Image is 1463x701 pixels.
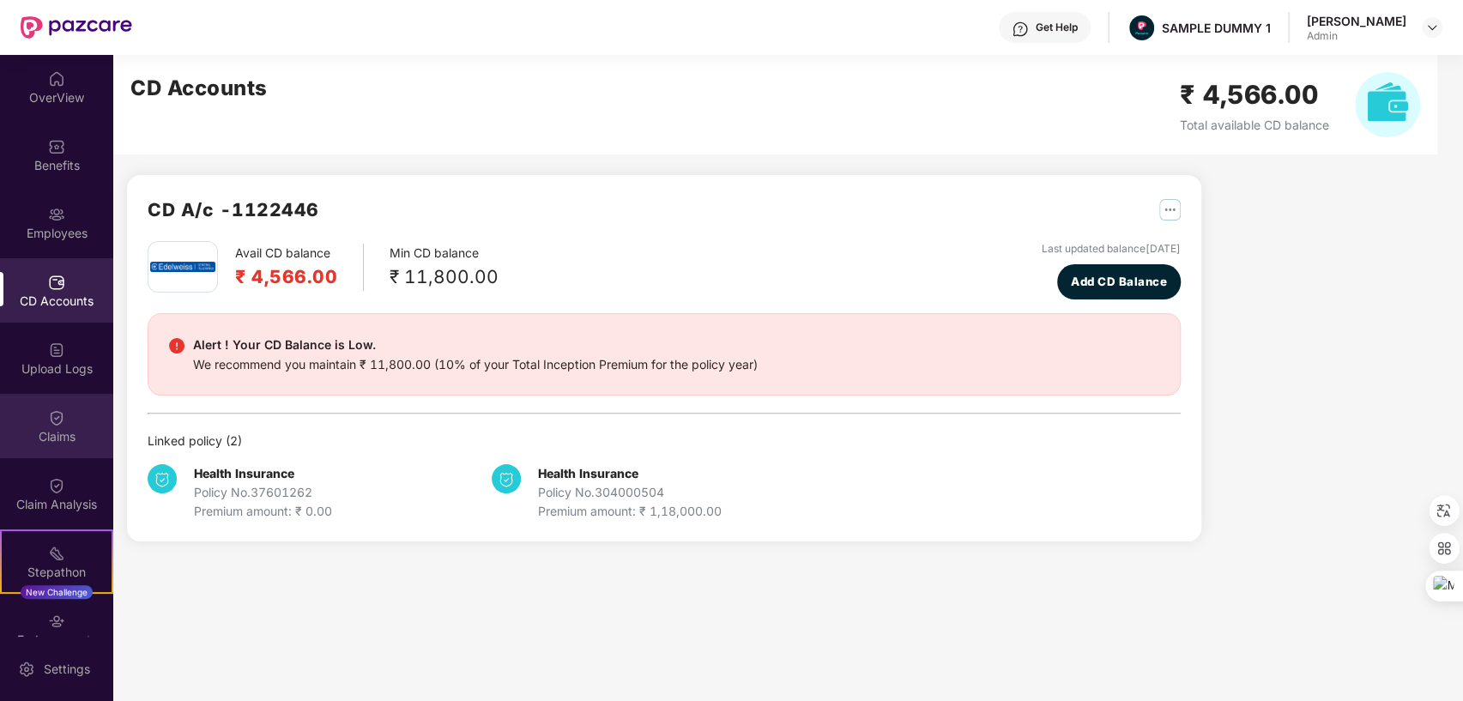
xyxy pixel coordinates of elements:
[1162,20,1271,36] div: SAMPLE DUMMY 1
[193,355,758,374] div: We recommend you maintain ₹ 11,800.00 (10% of your Total Inception Premium for the policy year)
[21,585,93,599] div: New Challenge
[48,138,65,155] img: svg+xml;base64,PHN2ZyBpZD0iQmVuZWZpdHMiIHhtbG5zPSJodHRwOi8vd3d3LnczLm9yZy8yMDAwL3N2ZyIgd2lkdGg9Ij...
[390,263,499,291] div: ₹ 11,800.00
[194,502,332,521] div: Premium amount: ₹ 0.00
[1307,13,1406,29] div: [PERSON_NAME]
[1180,75,1329,115] h2: ₹ 4,566.00
[169,338,184,354] img: svg+xml;base64,PHN2ZyBpZD0iRGFuZ2VyX2FsZXJ0IiBkYXRhLW5hbWU9IkRhbmdlciBhbGVydCIgeG1sbnM9Imh0dHA6Ly...
[1129,15,1154,40] img: Pazcare_Alternative_logo-01-01.png
[48,613,65,630] img: svg+xml;base64,PHN2ZyBpZD0iRW5kb3JzZW1lbnRzIiB4bWxucz0iaHR0cDovL3d3dy53My5vcmcvMjAwMC9zdmciIHdpZH...
[235,244,364,291] div: Avail CD balance
[48,206,65,223] img: svg+xml;base64,PHN2ZyBpZD0iRW1wbG95ZWVzIiB4bWxucz0iaHR0cDovL3d3dy53My5vcmcvMjAwMC9zdmciIHdpZHRoPS...
[150,262,215,271] img: edel.png
[48,341,65,359] img: svg+xml;base64,PHN2ZyBpZD0iVXBsb2FkX0xvZ3MiIGRhdGEtbmFtZT0iVXBsb2FkIExvZ3MiIHhtbG5zPSJodHRwOi8vd3...
[148,432,1181,450] div: Linked policy ( 2 )
[235,263,337,291] h2: ₹ 4,566.00
[390,244,499,291] div: Min CD balance
[148,464,177,493] img: svg+xml;base64,PHN2ZyB4bWxucz0iaHR0cDovL3d3dy53My5vcmcvMjAwMC9zdmciIHdpZHRoPSIzNCIgaGVpZ2h0PSIzNC...
[194,466,294,480] b: Health Insurance
[48,70,65,88] img: svg+xml;base64,PHN2ZyBpZD0iSG9tZSIgeG1sbnM9Imh0dHA6Ly93d3cudzMub3JnLzIwMDAvc3ZnIiB3aWR0aD0iMjAiIG...
[1159,199,1181,221] img: svg+xml;base64,PHN2ZyB4bWxucz0iaHR0cDovL3d3dy53My5vcmcvMjAwMC9zdmciIHdpZHRoPSIyNSIgaGVpZ2h0PSIyNS...
[538,502,722,521] div: Premium amount: ₹ 1,18,000.00
[130,72,268,105] h2: CD Accounts
[48,409,65,426] img: svg+xml;base64,PHN2ZyBpZD0iQ2xhaW0iIHhtbG5zPSJodHRwOi8vd3d3LnczLm9yZy8yMDAwL3N2ZyIgd2lkdGg9IjIwIi...
[48,545,65,562] img: svg+xml;base64,PHN2ZyB4bWxucz0iaHR0cDovL3d3dy53My5vcmcvMjAwMC9zdmciIHdpZHRoPSIyMSIgaGVpZ2h0PSIyMC...
[1012,21,1029,38] img: svg+xml;base64,PHN2ZyBpZD0iSGVscC0zMngzMiIgeG1sbnM9Imh0dHA6Ly93d3cudzMub3JnLzIwMDAvc3ZnIiB3aWR0aD...
[1425,21,1439,34] img: svg+xml;base64,PHN2ZyBpZD0iRHJvcGRvd24tMzJ4MzIiIHhtbG5zPSJodHRwOi8vd3d3LnczLm9yZy8yMDAwL3N2ZyIgd2...
[48,477,65,494] img: svg+xml;base64,PHN2ZyBpZD0iQ2xhaW0iIHhtbG5zPSJodHRwOi8vd3d3LnczLm9yZy8yMDAwL3N2ZyIgd2lkdGg9IjIwIi...
[1036,21,1078,34] div: Get Help
[492,464,521,493] img: svg+xml;base64,PHN2ZyB4bWxucz0iaHR0cDovL3d3dy53My5vcmcvMjAwMC9zdmciIHdpZHRoPSIzNCIgaGVpZ2h0PSIzNC...
[1180,118,1329,132] span: Total available CD balance
[1042,241,1181,257] div: Last updated balance [DATE]
[18,661,35,678] img: svg+xml;base64,PHN2ZyBpZD0iU2V0dGluZy0yMHgyMCIgeG1sbnM9Imh0dHA6Ly93d3cudzMub3JnLzIwMDAvc3ZnIiB3aW...
[21,16,132,39] img: New Pazcare Logo
[538,483,722,502] div: Policy No. 304000504
[2,564,112,581] div: Stepathon
[148,196,319,224] h2: CD A/c - 1122446
[48,274,65,291] img: svg+xml;base64,PHN2ZyBpZD0iQ0RfQWNjb3VudHMiIGRhdGEtbmFtZT0iQ0QgQWNjb3VudHMiIHhtbG5zPSJodHRwOi8vd3...
[194,483,332,502] div: Policy No. 37601262
[538,466,638,480] b: Health Insurance
[1307,29,1406,43] div: Admin
[1355,72,1420,137] img: svg+xml;base64,PHN2ZyB4bWxucz0iaHR0cDovL3d3dy53My5vcmcvMjAwMC9zdmciIHhtbG5zOnhsaW5rPSJodHRwOi8vd3...
[193,335,758,355] div: Alert ! Your CD Balance is Low.
[39,661,95,678] div: Settings
[1071,273,1167,291] span: Add CD Balance
[1057,264,1180,300] button: Add CD Balance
